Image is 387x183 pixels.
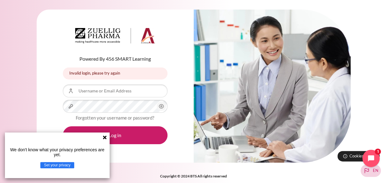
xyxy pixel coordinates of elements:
[160,174,227,178] strong: Copyright © 2024 BTS All rights reserved
[76,115,154,120] a: Forgotten your username or password?
[373,168,378,174] span: en
[75,28,155,46] a: Architeck
[337,151,380,161] button: Cookies notice
[40,162,74,168] button: Set your privacy
[75,28,155,43] img: Architeck
[63,84,167,97] input: Username or Email Address
[63,67,167,79] div: Invalid login, please try again
[349,153,375,159] span: Cookies notice
[63,126,167,144] button: Log in
[63,55,167,63] p: Powered By 456 SMART Learning
[7,147,107,157] p: We don't know what your privacy preferences are yet.
[361,165,381,177] button: Languages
